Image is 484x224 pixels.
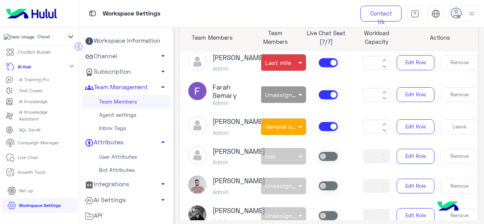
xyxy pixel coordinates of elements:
[188,82,207,100] img: ACg8ocLMQ_i6-5Vf5qxKXNDlpDFq7JmlHEhsiUuqEjYYnbyKvkP-1I0=s96-c
[37,33,50,40] span: Cloud
[3,6,60,22] img: Logo
[103,9,160,19] p: Workspace Settings
[18,49,51,56] p: ChatBot Builder
[407,6,422,22] a: tab
[441,55,478,70] button: Remove
[213,117,265,126] h3: [PERSON_NAME]
[19,76,49,83] p: AI Training Pro
[408,33,472,42] p: Actions
[306,37,346,46] p: (7/7)
[213,147,265,156] h3: [PERSON_NAME]
[158,67,168,76] span: arrow_drop_down
[213,129,265,136] h5: Admin
[441,179,478,194] button: Remove
[158,51,168,60] span: arrow_drop_down
[82,108,171,122] a: Agent settings
[82,208,171,223] a: API
[397,179,434,194] button: Edit Role
[18,169,45,176] p: Growth Tools
[19,202,61,209] p: Workspace Settings
[467,9,476,19] img: profile
[441,208,478,223] button: Remove
[213,65,265,72] h5: Admin
[18,63,31,70] p: AI Hub
[82,177,171,192] a: Integrations
[441,149,478,164] button: Remove
[158,195,168,204] span: arrow_drop_down
[213,83,250,99] h3: Farah Semary
[82,64,171,80] a: Subscription
[397,55,434,70] button: Edit Role
[158,82,168,91] span: arrow_drop_up
[306,29,346,37] p: Live Chat Seat
[188,52,207,71] img: defaultAdmin.png
[19,87,42,94] p: Test Cases
[88,9,97,18] img: tab
[213,159,265,165] h5: Admin
[82,49,171,64] a: Channel
[397,208,434,223] button: Edit Role
[213,207,265,215] h3: [PERSON_NAME]
[82,192,171,208] a: AI Settings
[82,95,171,108] a: Team Members
[213,188,265,195] h5: Admin
[441,119,478,134] button: Leave
[19,109,67,122] p: AI Knowledge Assistant
[158,137,168,147] span: arrow_drop_up
[85,211,102,221] span: API
[411,9,419,18] img: tab
[82,122,171,135] a: Inbox Tags
[213,177,265,185] h3: [PERSON_NAME]
[360,6,402,22] a: Contact Us
[357,29,396,46] p: Workload Capacity
[19,98,48,105] p: AI Knowledge
[67,62,76,71] mat-icon: expand_more
[82,150,171,164] a: User Attributes
[18,154,38,161] p: Live Chat
[188,146,207,165] img: defaultAdmin.png
[397,119,434,134] button: Edit Role
[19,187,33,194] p: Set up
[441,87,478,102] button: Remove
[213,54,265,62] h3: [PERSON_NAME]
[188,175,207,194] img: picture
[2,198,67,213] a: Workspace Settings
[82,33,171,49] a: Workspace Information
[397,87,434,102] button: Edit Role
[188,116,207,135] img: defaultAdmin.png
[188,205,207,224] img: ACg8ocLYX87vBx5Hv0zGdBMGZ0GpLe_P_N8Z6bTmxNlVnkWmdwNswlvr=s96-c
[213,99,250,106] h5: Admin
[435,194,461,220] img: hulul-logo.png
[4,34,34,40] img: 317874714732967
[158,179,168,188] span: arrow_drop_down
[431,9,440,18] img: tab
[256,29,295,46] p: Team Members
[180,33,244,42] p: Team Members
[397,149,434,164] button: Edit Role
[82,164,171,177] a: Bot Attributes
[2,184,39,198] a: Set up
[265,91,316,98] span: Unassigned team
[82,135,171,150] a: Attributes
[18,139,59,146] p: Campaign Manager
[82,80,171,95] a: Team Management
[265,59,291,66] span: Last mile
[19,127,40,133] p: AQL GenAI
